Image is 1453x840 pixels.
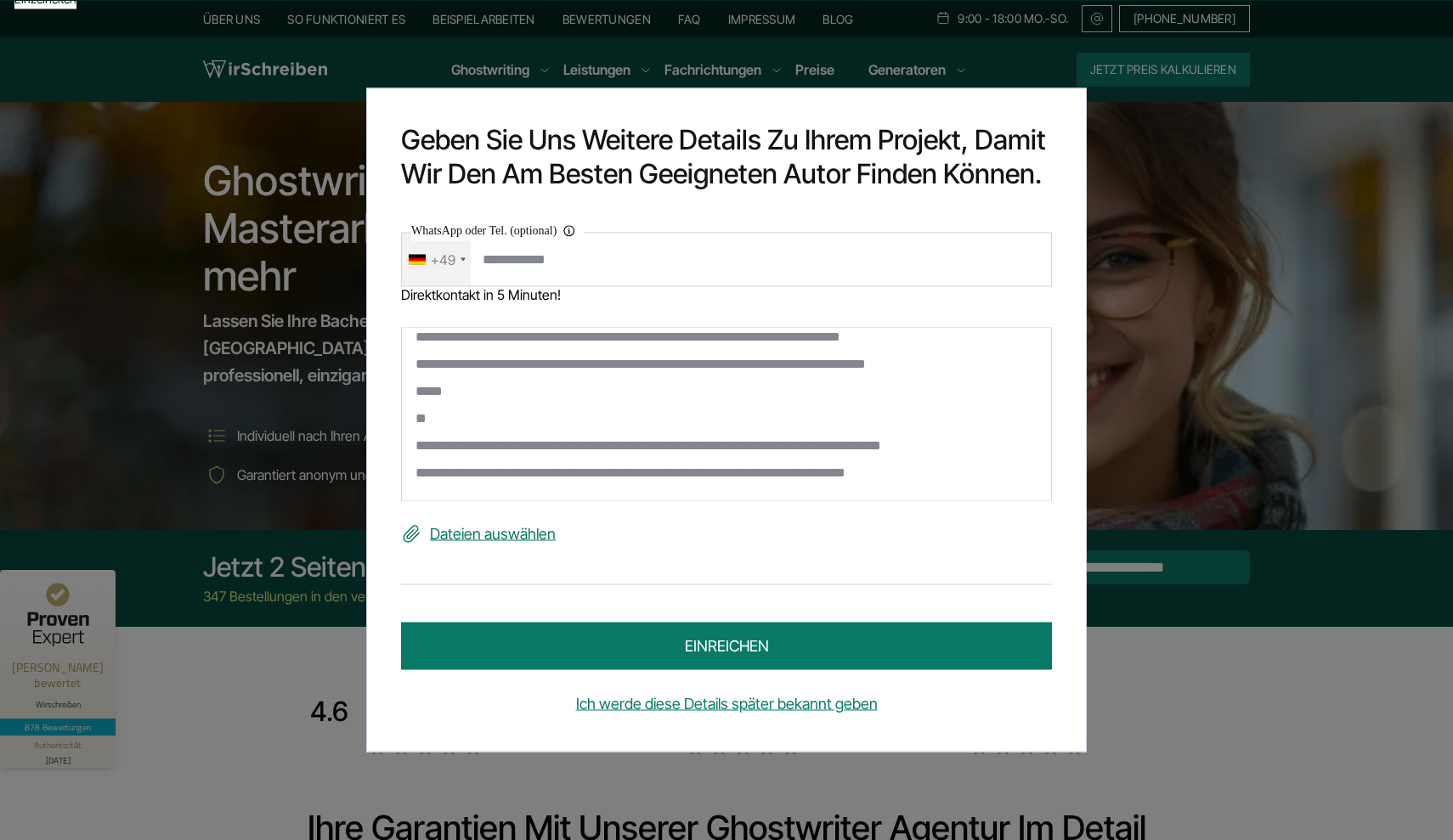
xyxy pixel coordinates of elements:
[401,521,1052,548] label: Dateien auswählen
[431,245,455,273] div: +49
[402,233,471,285] div: Telephone country code
[401,286,1052,302] div: Direktkontakt in 5 Minuten!
[401,691,1052,718] a: Ich werde diese Details später bekannt geben
[401,122,1052,190] h2: Geben Sie uns weitere Details zu Ihrem Projekt, damit wir den am besten geeigneten Autor finden k...
[401,623,1052,670] button: einreichen
[411,220,584,240] label: WhatsApp oder Tel. (optional)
